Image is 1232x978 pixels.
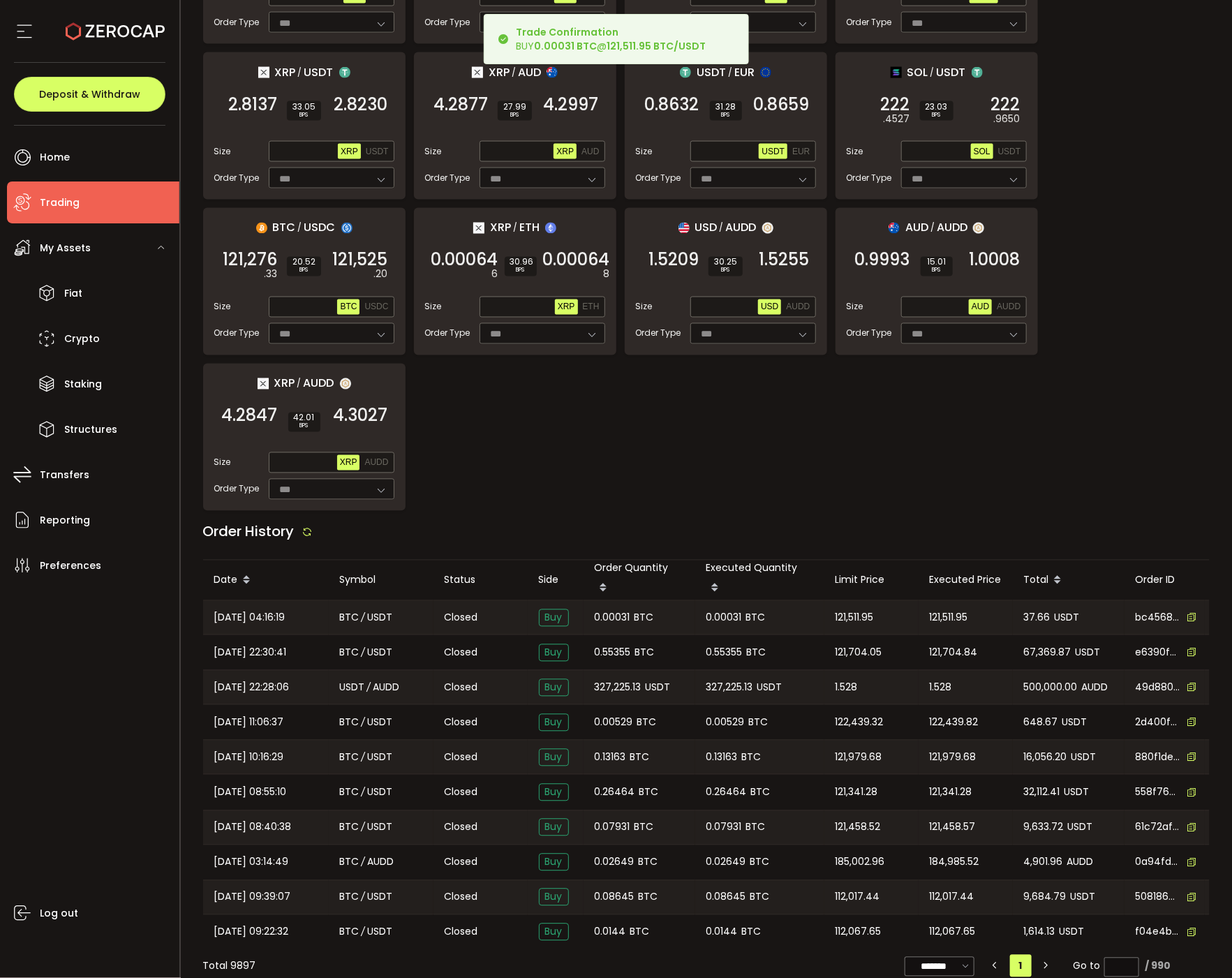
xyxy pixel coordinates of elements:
[214,645,287,661] span: [DATE] 22:30:41
[298,222,302,235] em: /
[258,67,269,78] img: xrp_portfolio.png
[646,680,671,696] span: USDT
[539,784,569,801] span: Buy
[329,572,433,588] div: Symbol
[714,258,737,267] span: 30.25
[292,267,316,275] i: BPS
[595,610,630,626] span: 0.00031
[298,66,302,79] em: /
[706,889,746,905] span: 0.08645
[214,16,260,29] span: Order Type
[431,253,498,267] span: 0.00064
[1024,715,1058,731] span: 648.67
[539,714,569,732] span: Buy
[637,715,657,731] span: BTC
[64,329,100,349] span: Crypto
[1136,785,1180,800] span: 558f76be-6a3b-49b3-bd98-294909a08450
[836,750,882,766] span: 121,979.68
[539,749,569,766] span: Buy
[214,172,260,184] span: Order Type
[930,750,977,766] span: 121,979.68
[926,103,948,111] span: 23.03
[258,378,269,390] img: xrp_portfolio.png
[757,680,782,696] span: USDT
[595,645,631,661] span: 0.55355
[214,889,291,905] span: [DATE] 09:39:07
[786,302,810,312] span: AUDD
[1136,716,1180,730] span: 2d400fc8-98f2-416b-9fed-70a15df21ffd
[445,646,478,660] span: Closed
[341,147,358,156] span: XRP
[884,112,910,126] em: .4527
[434,98,489,112] span: 4.2877
[595,854,634,870] span: 0.02649
[445,855,478,870] span: Closed
[503,111,526,119] i: BPS
[425,301,442,313] span: Size
[1136,646,1180,660] span: e6390f4b-f20c-4a77-8952-79b98735bc09
[362,645,366,661] em: /
[836,715,884,731] span: 122,439.32
[998,147,1021,156] span: USDT
[1013,569,1125,593] div: Total
[1071,750,1097,766] span: USDT
[720,222,724,235] em: /
[1076,645,1101,661] span: USDT
[607,39,706,53] b: 121,511.95 BTC/USDT
[445,750,478,765] span: Closed
[362,750,366,766] em: /
[490,219,511,237] span: XRP
[425,172,470,184] span: Order Type
[274,375,295,392] span: XRP
[214,785,287,801] span: [DATE] 08:55:10
[297,378,302,390] em: /
[340,458,357,468] span: XRP
[425,16,470,29] span: Order Type
[595,820,630,836] span: 0.07931
[366,147,389,156] span: USDT
[539,819,569,836] span: Buy
[714,267,737,275] i: BPS
[265,267,278,282] em: .33
[373,680,400,696] span: AUDD
[362,785,366,801] em: /
[539,679,569,697] span: Buy
[635,645,655,661] span: BTC
[340,854,359,870] span: BTC
[340,820,359,836] span: BTC
[758,299,781,315] button: USD
[39,89,140,99] span: Deposit & Withdraw
[747,645,766,661] span: BTC
[706,645,743,661] span: 0.55355
[492,267,498,282] em: 6
[678,223,690,234] img: usd_portfolio.svg
[579,144,602,159] button: AUD
[761,302,778,312] span: USD
[1067,827,1232,978] div: Chat Widget
[836,610,874,626] span: 121,511.95
[706,680,753,696] span: 327,225.13
[750,854,770,870] span: BTC
[364,458,388,468] span: AUDD
[256,223,267,234] img: btc_portfolio.svg
[368,715,393,731] span: USDT
[340,378,351,390] img: zuPXiwguUFiBOIQyqLOiXsnnNitlx7q4LCwEbLHADjIpTka+Lip0HH8D0VTrd02z+wEAAAAASUVORK5CYII=
[512,66,516,79] em: /
[639,889,658,905] span: BTC
[930,645,978,661] span: 121,704.84
[543,253,610,267] span: 0.00064
[539,644,569,662] span: Buy
[636,172,681,184] span: Order Type
[425,145,442,158] span: Size
[503,103,526,111] span: 27.99
[223,253,278,267] span: 121,276
[783,299,812,315] button: AUDD
[445,611,478,625] span: Closed
[706,820,742,836] span: 0.07931
[333,253,388,267] span: 121,525
[64,283,82,304] span: Fiat
[368,610,393,626] span: USDT
[337,455,360,471] button: XRP
[919,572,1013,588] div: Executed Price
[40,238,91,258] span: My Assets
